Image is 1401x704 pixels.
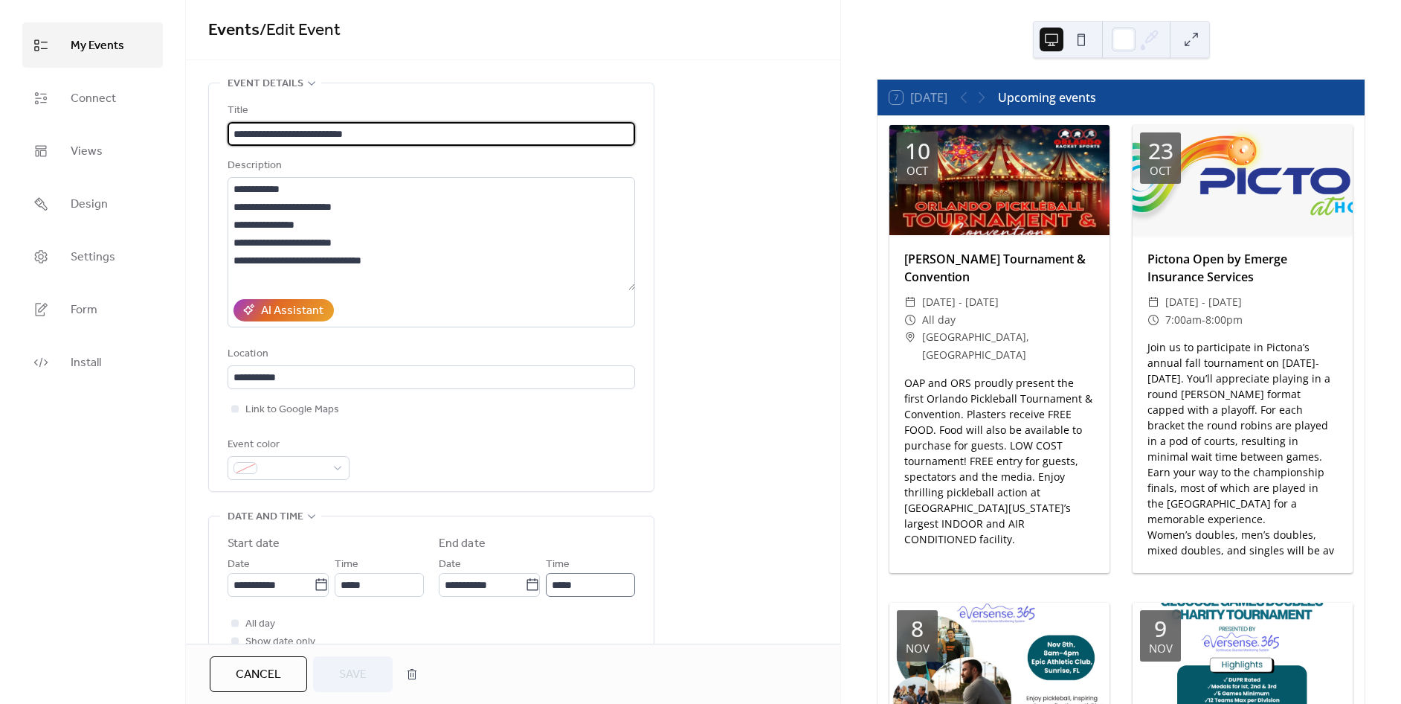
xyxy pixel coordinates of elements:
span: Date and time [228,508,303,526]
span: Connect [71,87,116,110]
div: Upcoming events [998,89,1096,106]
span: Form [71,298,97,321]
span: Settings [71,246,115,269]
span: [GEOGRAPHIC_DATA], [GEOGRAPHIC_DATA] [922,328,1095,364]
a: My Events [22,22,163,68]
a: Connect [22,75,163,121]
a: Install [22,339,163,385]
span: 7:00am [1165,311,1202,329]
div: Join us to participate in Pictona’s annual fall tournament on [DATE]-[DATE]. You’ll appreciate pl... [1133,339,1353,558]
a: Design [22,181,163,226]
div: Event color [228,436,347,454]
div: ​ [904,311,916,329]
a: Views [22,128,163,173]
span: All day [922,311,956,329]
div: Location [228,345,632,363]
span: Cancel [236,666,281,684]
button: AI Assistant [233,299,334,321]
span: Show date only [245,633,315,651]
button: Cancel [210,656,307,692]
a: Settings [22,234,163,279]
div: Pictona Open by Emerge Insurance Services [1133,250,1353,286]
div: ​ [904,328,916,346]
span: Event details [228,75,303,93]
span: Views [71,140,103,163]
div: 9 [1154,618,1167,640]
span: Date [439,556,461,574]
span: Link to Google Maps [245,401,339,419]
a: Events [208,14,260,47]
a: Form [22,287,163,332]
span: Install [71,351,101,374]
div: 23 [1148,140,1173,162]
span: Design [71,193,108,216]
div: Start date [228,535,280,553]
div: Nov [1149,643,1173,654]
div: Oct [906,165,928,176]
span: [DATE] - [DATE] [1165,293,1242,311]
div: OAP and ORS proudly present the first Orlando Pickleball Tournament & Convention. Plasters receiv... [889,375,1109,547]
span: Time [546,556,570,574]
div: End date [439,535,486,553]
div: Description [228,157,632,175]
div: 10 [905,140,930,162]
div: ​ [1147,311,1159,329]
span: [DATE] - [DATE] [922,293,999,311]
span: - [1202,311,1205,329]
div: AI Assistant [261,302,323,320]
div: Nov [906,643,930,654]
span: Date [228,556,250,574]
span: 8:00pm [1205,311,1243,329]
div: ​ [1147,293,1159,311]
span: My Events [71,34,124,57]
div: 8 [911,618,924,640]
span: / Edit Event [260,14,341,47]
span: All day [245,615,275,633]
div: Title [228,102,632,120]
span: Time [335,556,358,574]
div: Oct [1150,165,1171,176]
div: [PERSON_NAME] Tournament & Convention [889,250,1109,286]
div: ​ [904,293,916,311]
